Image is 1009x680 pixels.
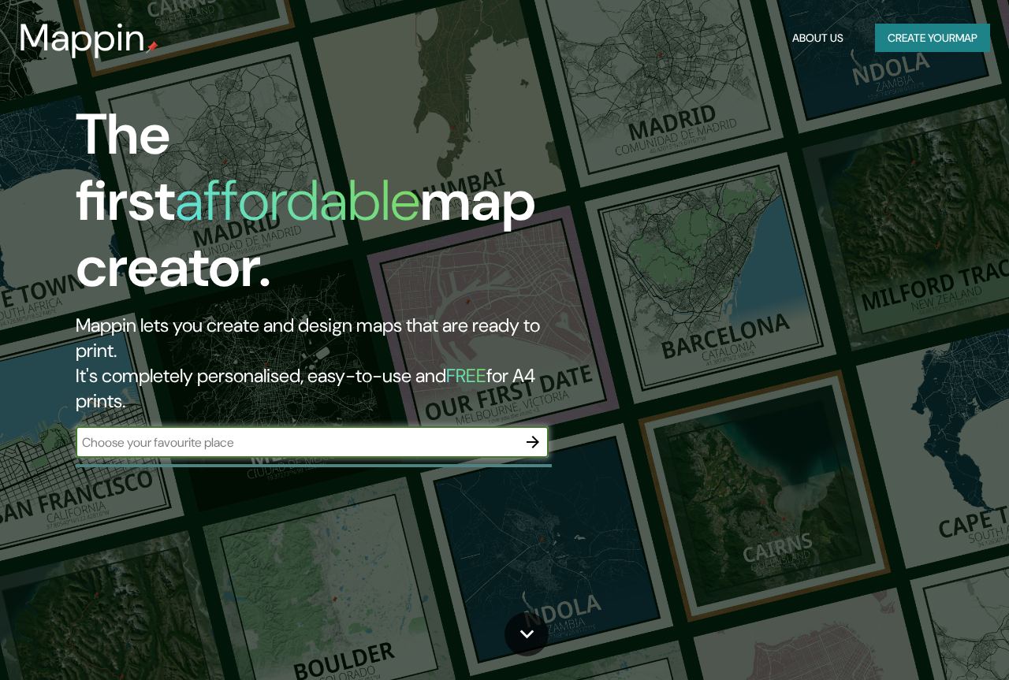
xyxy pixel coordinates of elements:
h2: Mappin lets you create and design maps that are ready to print. It's completely personalised, eas... [76,313,580,414]
input: Choose your favourite place [76,433,517,451]
button: Create yourmap [875,24,990,53]
h5: FREE [446,363,486,388]
h3: Mappin [19,16,146,60]
h1: affordable [175,164,420,237]
button: About Us [786,24,850,53]
h1: The first map creator. [76,102,580,313]
img: mappin-pin [146,41,158,54]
